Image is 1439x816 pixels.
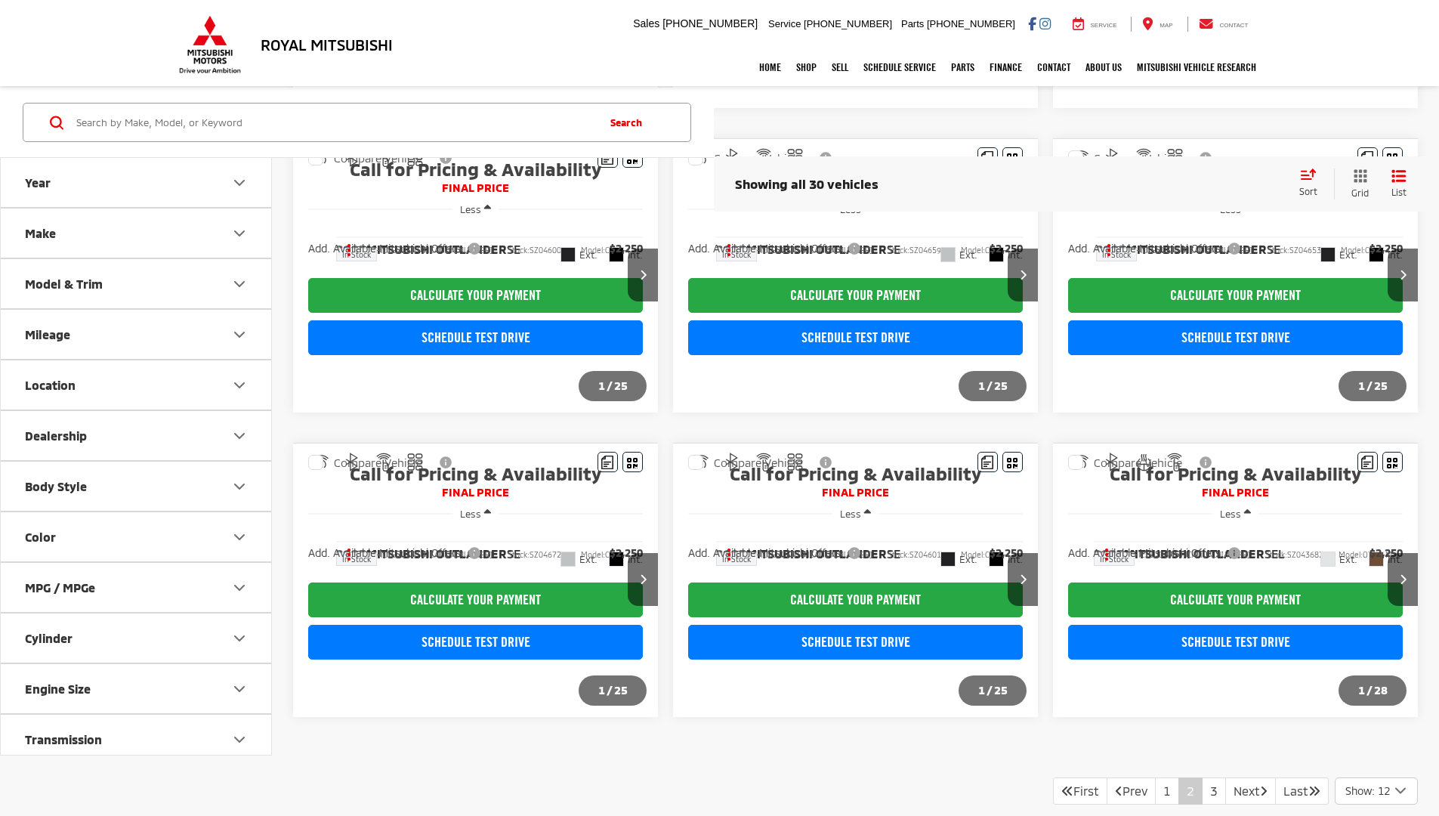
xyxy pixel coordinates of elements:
[1391,186,1407,199] span: List
[308,150,422,165] label: Compare Vehicle
[1,412,273,461] button: DealershipDealership
[978,683,985,697] span: 1
[25,733,102,747] div: Transmission
[347,548,350,560] span: dropdown dots
[1,513,273,562] button: ColorColor
[735,175,879,190] span: Showing all 30 vehicles
[1365,685,1374,696] span: /
[336,236,363,263] button: Actions
[1219,22,1248,29] span: Contact
[25,530,56,545] div: Color
[25,277,103,292] div: Model & Trim
[1351,187,1369,199] span: Grid
[716,236,743,263] button: Actions
[230,275,249,293] div: Model & Trim
[598,379,605,392] span: 1
[1380,168,1418,199] button: List View
[1345,784,1390,799] span: Show: 12
[1,209,273,258] button: MakeMake
[25,682,91,697] div: Engine Size
[943,48,982,86] a: Parts: Opens in a new tab
[1,462,273,512] button: Body StyleBody Style
[1275,777,1329,805] a: LastLast Page
[662,17,758,29] span: [PHONE_NUMBER]
[1,716,273,765] button: TransmissionTransmission
[716,541,743,567] button: Actions
[230,731,249,749] div: Transmission
[434,447,459,478] button: View Disclaimer
[1335,777,1418,805] button: Select number of vehicles per page
[75,104,596,141] input: Search by Make, Model, or Keyword
[1,564,273,613] button: MPG / MPGeMPG / MPGe
[752,48,789,86] a: Home
[230,376,249,394] div: Location
[1105,548,1108,560] span: dropdown dots
[688,150,802,165] label: Compare Vehicle
[1,665,273,714] button: Engine SizeEngine Size
[1053,777,1107,805] a: First PageFirst
[25,379,76,393] div: Location
[768,18,801,29] span: Service
[1,311,273,360] button: MileageMileage
[230,326,249,344] div: Mileage
[347,243,350,255] span: dropdown dots
[1388,249,1418,301] button: Next image
[230,478,249,496] div: Body Style
[1155,777,1179,805] a: 1
[1308,784,1320,796] i: Last Page
[1107,243,1110,255] span: dropdown dots
[1091,22,1117,29] span: Service
[1202,777,1226,805] a: 3
[605,685,614,696] span: /
[1008,553,1038,606] button: Next image
[1107,777,1156,805] a: Previous PagePrev
[789,48,824,86] a: Shop
[1131,17,1184,32] a: Map
[230,629,249,648] div: Cylinder
[176,15,244,74] img: Mitsubishi
[982,48,1030,86] a: Finance
[336,541,363,567] button: Actions
[25,429,87,444] div: Dealership
[25,176,51,190] div: Year
[901,18,924,29] span: Parts
[230,224,249,243] div: Make
[230,427,249,445] div: Dealership
[1061,784,1073,796] i: First Page
[1178,777,1203,805] a: 2
[1160,22,1172,29] span: Map
[308,455,422,470] label: Compare Vehicle
[1008,249,1038,301] button: Next image
[927,18,1015,29] span: [PHONE_NUMBER]
[814,447,839,478] button: View Disclaimer
[1061,17,1129,32] a: Service
[230,680,249,698] div: Engine Size
[598,683,605,697] span: 1
[994,683,1008,697] span: 25
[1039,17,1051,29] a: Instagram: Click to visit our Instagram page
[856,48,943,86] a: Schedule Service: Opens in a new tab
[614,379,628,392] span: 25
[605,381,614,391] span: /
[1129,48,1264,86] a: Mitsubishi Vehicle Research
[628,553,658,606] button: Next image
[1,260,273,309] button: Model & TrimModel & Trim
[1115,784,1122,796] i: Previous Page
[1194,447,1219,478] button: View Disclaimer
[824,48,856,86] a: Sell
[1187,17,1260,32] a: Contact
[1358,379,1365,392] span: 1
[230,174,249,192] div: Year
[628,249,658,301] button: Next image
[985,685,994,696] span: /
[1096,236,1122,263] button: Actions
[1260,784,1268,796] i: Next Page
[614,683,628,697] span: 25
[985,381,994,391] span: /
[1388,553,1418,606] button: Next image
[25,480,87,494] div: Body Style
[688,455,802,470] label: Compare Vehicle
[25,632,73,646] div: Cylinder
[1094,541,1120,567] button: Actions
